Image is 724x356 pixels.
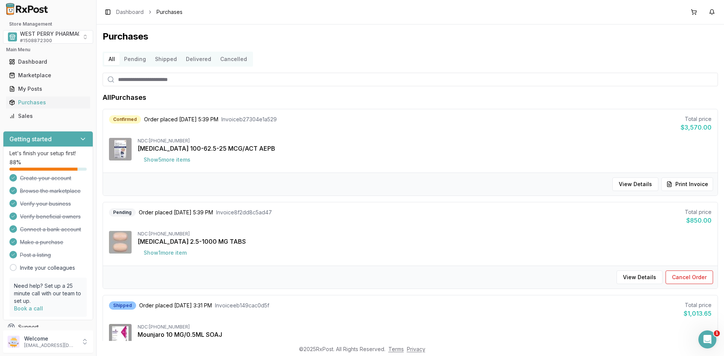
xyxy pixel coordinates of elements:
[20,187,81,195] span: Browse the marketplace
[681,123,712,132] div: $3,570.00
[666,270,713,284] button: Cancel Order
[685,216,712,225] div: $850.00
[20,200,71,208] span: Verify your business
[116,8,183,16] nav: breadcrumb
[9,159,21,166] span: 88 %
[6,47,90,53] h2: Main Menu
[139,302,212,309] span: Order placed [DATE] 3:31 PM
[144,116,218,123] span: Order placed [DATE] 5:39 PM
[215,302,269,309] span: Invoice eb149cac0d5f
[20,174,71,182] span: Create your account
[138,231,712,237] div: NDC: [PHONE_NUMBER]
[103,31,718,43] h1: Purchases
[3,96,93,108] button: Purchases
[20,213,81,220] span: Verify beneficial owners
[14,305,43,312] a: Book a call
[109,301,136,310] div: Shipped
[24,335,77,342] p: Welcome
[216,209,272,216] span: Invoice 8f2dd8c5ad47
[9,99,87,106] div: Purchases
[138,324,712,330] div: NDC: [PHONE_NUMBER]
[139,209,213,216] span: Order placed [DATE] 5:39 PM
[3,30,93,44] button: Select a view
[3,69,93,81] button: Marketplace
[3,21,93,27] h2: Store Management
[120,53,150,65] button: Pending
[20,251,51,259] span: Post a listing
[407,346,425,352] a: Privacy
[138,246,193,260] button: Show1more item
[9,72,87,79] div: Marketplace
[3,56,93,68] button: Dashboard
[3,320,93,334] button: Support
[684,301,712,309] div: Total price
[109,138,132,160] img: Trelegy Ellipta 100-62.5-25 MCG/ACT AEPB
[138,330,712,339] div: Mounjaro 10 MG/0.5ML SOAJ
[9,134,52,144] h3: Getting started
[9,85,87,93] div: My Posts
[20,38,52,44] span: # 1508872300
[24,342,77,348] p: [EMAIL_ADDRESS][DOMAIN_NAME]
[20,238,63,246] span: Make a purchase
[138,138,712,144] div: NDC: [PHONE_NUMBER]
[138,153,196,167] button: Show5more items
[685,208,712,216] div: Total price
[20,226,81,233] span: Connect a bank account
[612,177,658,191] button: View Details
[20,264,75,272] a: Invite your colleagues
[714,330,720,336] span: 1
[103,92,146,103] h1: All Purchases
[3,110,93,122] button: Sales
[661,177,713,191] button: Print Invoice
[617,270,663,284] button: View Details
[109,208,136,217] div: Pending
[6,69,90,82] a: Marketplace
[138,237,712,246] div: [MEDICAL_DATA] 2.5-1000 MG TABS
[109,115,141,124] div: Confirmed
[684,309,712,318] div: $1,013.65
[181,53,216,65] button: Delivered
[221,116,277,123] span: Invoice b27304e1a529
[116,8,144,16] a: Dashboard
[9,112,87,120] div: Sales
[20,30,96,38] span: WEST PERRY PHARMACY INC
[9,58,87,66] div: Dashboard
[216,53,252,65] button: Cancelled
[104,53,120,65] button: All
[150,53,181,65] button: Shipped
[9,150,87,157] p: Let's finish your setup first!
[6,109,90,123] a: Sales
[681,115,712,123] div: Total price
[109,231,132,254] img: Jentadueto 2.5-1000 MG TABS
[6,82,90,96] a: My Posts
[698,330,716,348] iframe: Intercom live chat
[8,336,20,348] img: User avatar
[388,346,404,352] a: Terms
[14,282,82,305] p: Need help? Set up a 25 minute call with our team to set up.
[109,324,132,347] img: Mounjaro 10 MG/0.5ML SOAJ
[156,8,183,16] span: Purchases
[3,3,51,15] img: RxPost Logo
[6,96,90,109] a: Purchases
[138,144,712,153] div: [MEDICAL_DATA] 100-62.5-25 MCG/ACT AEPB
[3,83,93,95] button: My Posts
[6,55,90,69] a: Dashboard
